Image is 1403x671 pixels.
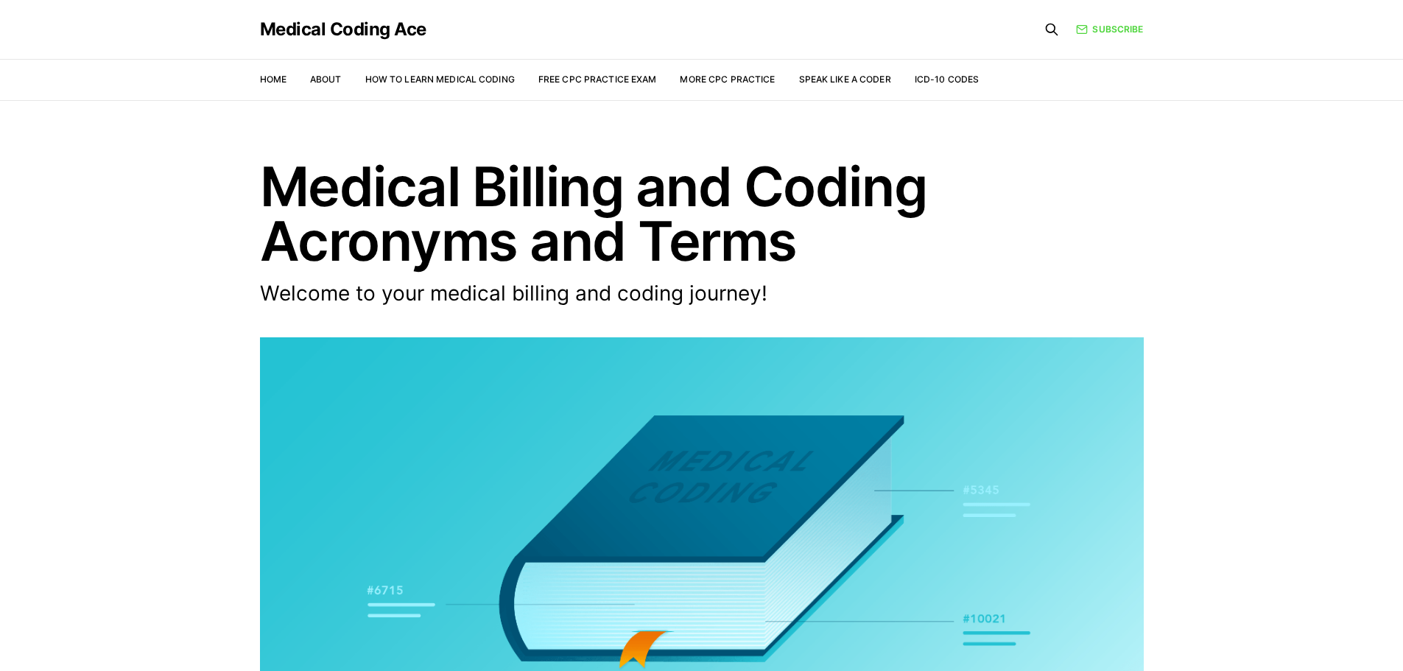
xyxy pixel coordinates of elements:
a: Speak Like a Coder [799,74,891,85]
a: About [310,74,342,85]
a: How to Learn Medical Coding [365,74,515,85]
a: ICD-10 Codes [915,74,979,85]
a: Medical Coding Ace [260,21,426,38]
a: Free CPC Practice Exam [538,74,657,85]
a: More CPC Practice [680,74,775,85]
a: Home [260,74,286,85]
a: Subscribe [1076,22,1143,36]
h1: Medical Billing and Coding Acronyms and Terms [260,159,1144,268]
p: Welcome to your medical billing and coding journey! [260,280,938,308]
